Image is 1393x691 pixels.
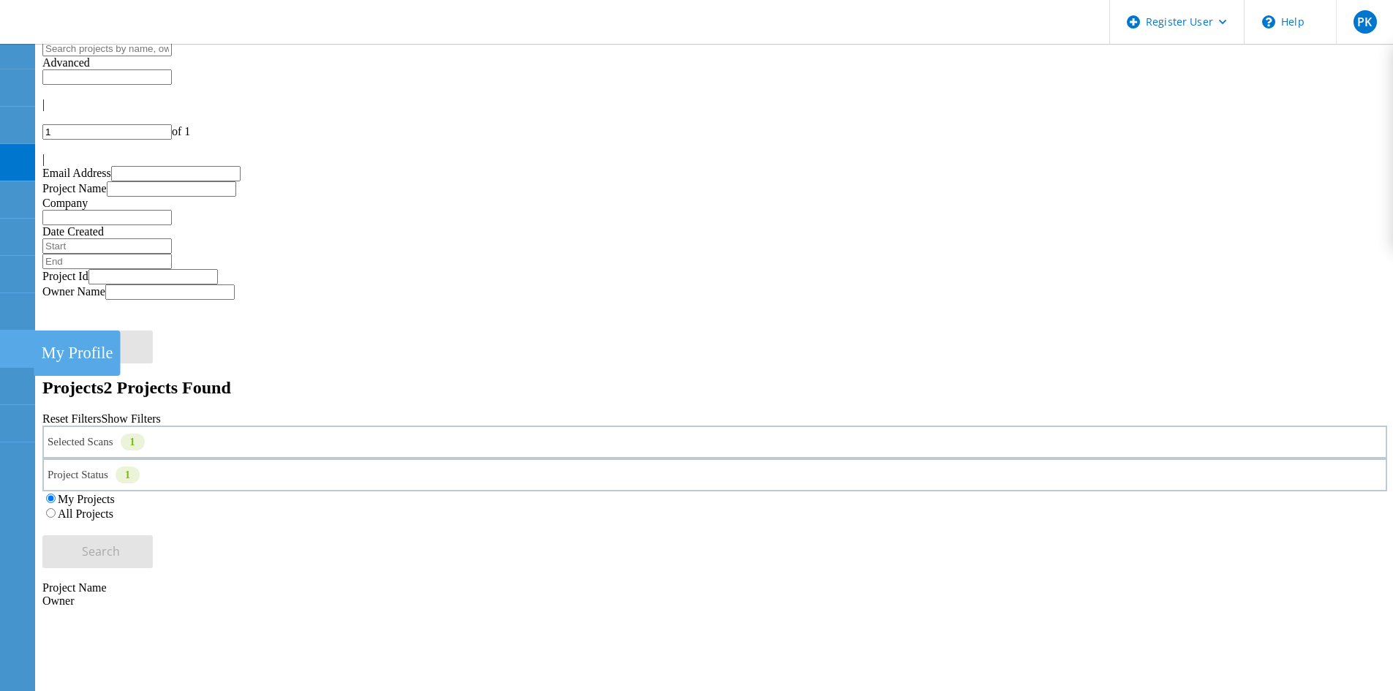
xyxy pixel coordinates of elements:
span: PK [1357,16,1372,28]
label: Company [42,197,88,209]
input: End [42,254,172,269]
span: 2 Projects Found [104,378,231,397]
input: Start [42,238,172,254]
div: Project Status [42,458,1387,491]
div: | [42,153,1387,166]
div: Selected Scans [42,426,1387,458]
label: Date Created [42,225,104,238]
a: Live Optics Dashboard [15,29,172,41]
label: My Projects [58,493,115,505]
label: Email Address [42,167,111,179]
button: Search [42,535,153,568]
div: Project Name [42,581,1387,594]
label: All Projects [58,507,113,520]
span: Advanced [42,56,90,69]
span: of 1 [172,125,190,137]
div: 1 [121,434,145,450]
label: Project Name [42,182,107,195]
div: My Profile [42,344,113,363]
label: Project Id [42,270,88,282]
div: Owner [42,594,1387,608]
a: Reset Filters [42,412,101,425]
input: Search projects by name, owner, ID, company, etc [42,41,172,56]
div: 1 [116,467,140,483]
a: Show Filters [101,412,160,425]
label: Owner Name [42,285,105,298]
span: Search [82,543,120,559]
b: Projects [42,378,104,397]
div: | [42,98,1387,111]
svg: \n [1262,15,1275,29]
